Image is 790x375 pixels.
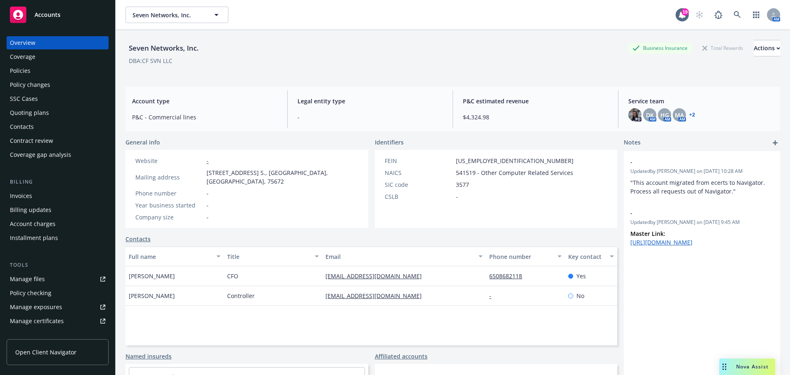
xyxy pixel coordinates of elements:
div: Account charges [10,217,56,231]
a: Manage files [7,273,109,286]
a: SSC Cases [7,92,109,105]
span: MA [675,111,684,119]
span: Legal entity type [297,97,443,105]
button: Phone number [486,247,565,266]
div: Full name [129,252,211,261]
div: Total Rewards [698,43,747,53]
div: Overview [10,36,35,49]
div: Seven Networks, Inc. [125,43,202,54]
span: 541519 - Other Computer Related Services [456,168,573,177]
span: No [576,291,584,300]
a: - [207,157,209,165]
span: "This account migrated from ecerts to Navigator. Process all requests out of Navigator." [630,179,767,195]
span: - [207,213,209,221]
div: Manage certificates [10,314,64,328]
div: SIC code [385,180,453,189]
div: Policy checking [10,286,51,300]
span: General info [125,138,160,147]
span: DK [646,111,654,119]
div: Billing [7,178,109,186]
button: Nova Assist [719,359,775,375]
button: Full name [125,247,224,266]
span: 3577 [456,180,469,189]
a: Affiliated accounts [375,352,428,361]
div: Manage claims [10,328,51,342]
span: P&C - Commercial lines [132,113,277,121]
img: photo [628,108,641,121]
span: - [456,192,458,201]
span: Nova Assist [736,363,769,370]
span: Identifiers [375,138,404,147]
span: $4,324.98 [463,113,608,121]
a: Manage exposures [7,300,109,314]
strong: Master Link: [630,230,665,238]
a: Accounts [7,3,109,26]
div: Year business started [135,201,203,210]
span: Service team [628,97,774,105]
span: - [630,158,752,166]
div: 19 [681,8,689,16]
span: Open Client Navigator [15,348,77,356]
span: Seven Networks, Inc. [132,11,204,19]
div: Coverage gap analysis [10,148,71,161]
div: SSC Cases [10,92,38,105]
a: add [770,138,780,148]
div: Invoices [10,189,32,203]
div: Manage exposures [10,300,62,314]
span: - [207,189,209,198]
button: Actions [754,40,780,56]
a: Start snowing [691,7,708,23]
a: Contract review [7,134,109,147]
a: Invoices [7,189,109,203]
a: Switch app [748,7,764,23]
div: DBA: CF SVN LLC [129,56,172,65]
a: Overview [7,36,109,49]
div: Quoting plans [10,106,49,119]
a: Policies [7,64,109,77]
span: Notes [624,138,641,148]
a: Manage certificates [7,314,109,328]
a: +2 [689,112,695,117]
span: Controller [227,291,255,300]
div: -Updatedby [PERSON_NAME] on [DATE] 10:28 AM"This account migrated from ecerts to Navigator. Proce... [624,151,780,202]
span: [PERSON_NAME] [129,272,175,280]
a: Quoting plans [7,106,109,119]
div: NAICS [385,168,453,177]
span: CFO [227,272,238,280]
a: Coverage gap analysis [7,148,109,161]
a: Account charges [7,217,109,231]
div: Policy changes [10,78,50,91]
span: Accounts [35,12,60,18]
a: Contacts [7,120,109,133]
span: [STREET_ADDRESS] S., [GEOGRAPHIC_DATA], [GEOGRAPHIC_DATA], 75672 [207,168,358,186]
a: [EMAIL_ADDRESS][DOMAIN_NAME] [325,292,428,300]
div: Business Insurance [628,43,692,53]
div: Email [325,252,474,261]
div: Title [227,252,310,261]
span: [US_EMPLOYER_IDENTIFICATION_NUMBER] [456,156,574,165]
div: Phone number [489,252,552,261]
a: Report a Bug [710,7,727,23]
span: Updated by [PERSON_NAME] on [DATE] 10:28 AM [630,168,774,175]
a: Search [729,7,746,23]
div: Phone number [135,189,203,198]
a: [EMAIL_ADDRESS][DOMAIN_NAME] [325,272,428,280]
a: Contacts [125,235,151,243]
span: P&C estimated revenue [463,97,608,105]
a: Installment plans [7,231,109,245]
div: -Updatedby [PERSON_NAME] on [DATE] 9:45 AMMaster Link: [URL][DOMAIN_NAME] [624,202,780,253]
div: Installment plans [10,231,58,245]
button: Key contact [565,247,617,266]
div: Tools [7,261,109,269]
a: - [489,292,498,300]
div: FEIN [385,156,453,165]
div: Mailing address [135,173,203,182]
a: Billing updates [7,203,109,217]
span: Updated by [PERSON_NAME] on [DATE] 9:45 AM [630,219,774,226]
div: Policies [10,64,30,77]
span: - [297,113,443,121]
div: Drag to move [719,359,730,375]
span: Account type [132,97,277,105]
